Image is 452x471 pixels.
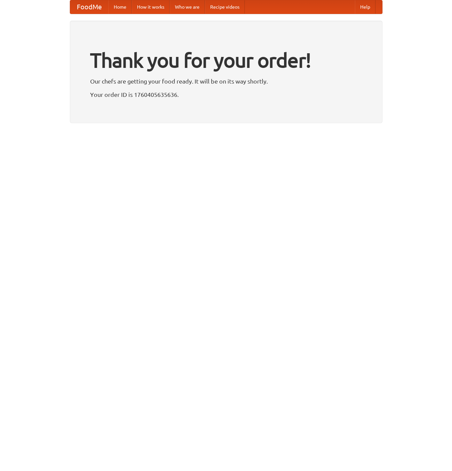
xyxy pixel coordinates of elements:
p: Your order ID is 1760405635636. [90,90,362,100]
a: Recipe videos [205,0,245,14]
a: Who we are [170,0,205,14]
p: Our chefs are getting your food ready. It will be on its way shortly. [90,76,362,86]
a: Help [355,0,376,14]
a: How it works [132,0,170,14]
h1: Thank you for your order! [90,44,362,76]
a: Home [108,0,132,14]
a: FoodMe [70,0,108,14]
